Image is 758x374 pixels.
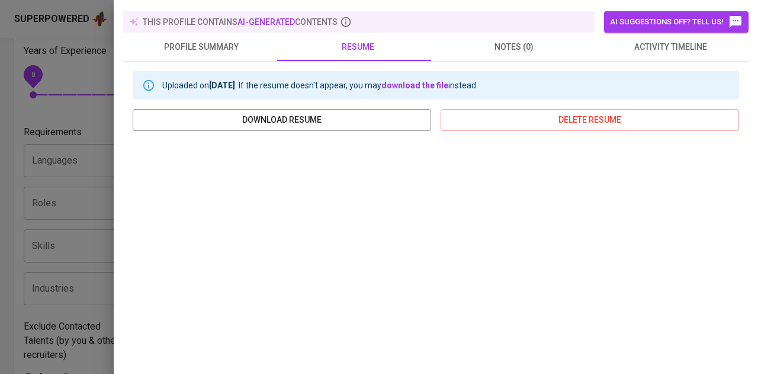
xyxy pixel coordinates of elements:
span: notes (0) [443,40,585,55]
div: Uploaded on . If the resume doesn't appear, you may instead. [162,75,478,96]
span: AI-generated [237,17,295,27]
span: activity timeline [599,40,741,55]
button: download resume [133,109,431,131]
span: AI suggestions off? Tell us! [610,15,743,29]
button: AI suggestions off? Tell us! [604,11,749,33]
button: delete resume [441,109,739,131]
span: delete resume [450,113,730,127]
p: this profile contains contents [143,16,338,28]
b: [DATE] [209,81,235,90]
span: profile summary [130,40,272,55]
span: download resume [142,113,422,127]
a: download the file [381,81,448,90]
span: resume [287,40,429,55]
